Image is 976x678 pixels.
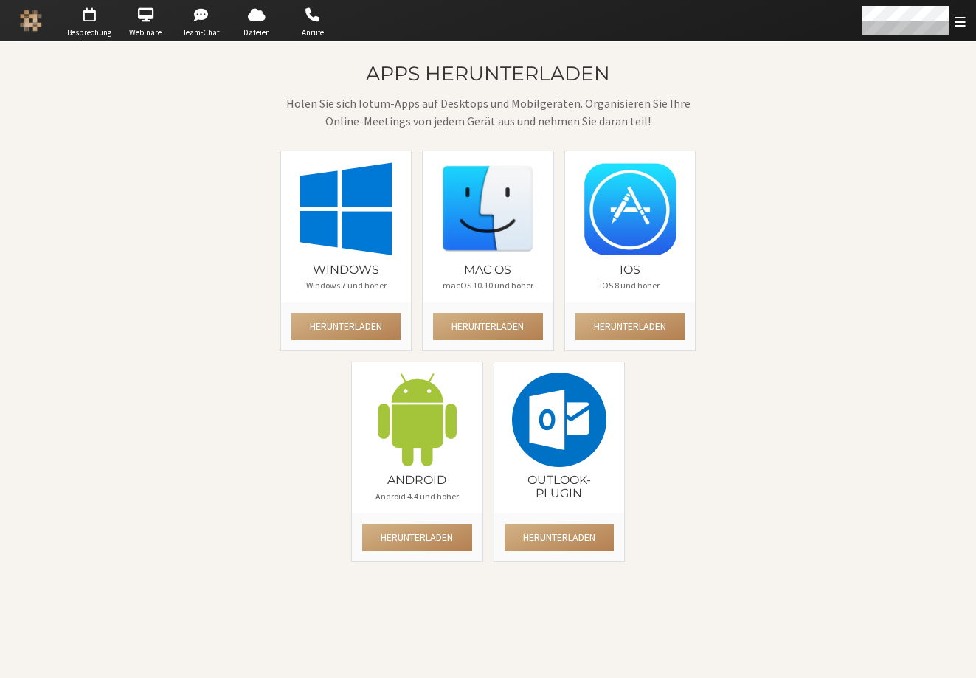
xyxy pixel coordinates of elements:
[176,27,227,39] span: Team-Chat
[291,313,401,340] button: Herunterladen
[370,373,464,467] img: [object Object]
[575,313,685,340] button: Herunterladen
[231,27,283,39] span: Dateien
[512,373,606,467] img: [object Object]
[280,94,696,130] p: Holen Sie sich Iotum-Apps auf Desktops und Mobilgeräten. Organisieren Sie Ihre Online-Meetings vo...
[287,27,339,39] span: Anrufe
[939,640,965,668] iframe: Chat
[280,63,696,84] h2: Apps herunterladen
[505,524,614,551] button: Herunterladen
[575,263,685,277] h4: iOS
[433,279,542,292] p: macOS 10.10 und höher
[291,263,401,277] h4: Windows
[20,10,42,32] img: Iotum
[440,162,535,256] img: [object Object]
[583,162,677,256] img: [object Object]
[362,524,471,551] button: Herunterladen
[362,490,471,503] p: Android 4.4 und höher
[291,279,401,292] p: Windows 7 und höher
[63,27,115,39] span: Besprechung
[575,279,685,292] p: iOS 8 und höher
[505,474,614,499] h4: Outlook-Plugin
[299,162,393,256] img: [object Object]
[433,313,542,340] button: Herunterladen
[362,474,471,487] h4: Android
[433,263,542,277] h4: Mac OS
[120,27,171,39] span: Webinare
